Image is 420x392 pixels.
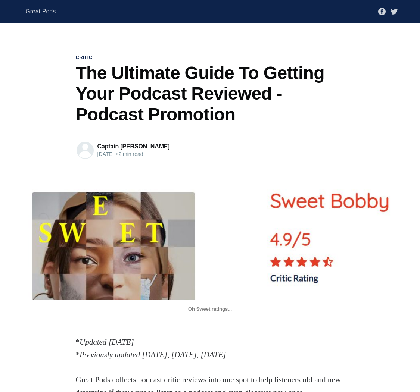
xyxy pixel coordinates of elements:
em: Updated [DATE] [80,338,134,346]
a: critic [76,54,93,61]
h1: The Ultimate Guide To Getting Your Podcast Reviewed - Podcast Promotion [76,63,345,125]
img: The Ultimate Guide To Getting Your Podcast Reviewed - Podcast Promotion [16,183,404,300]
a: Facebook [378,8,386,14]
em: Previously updated [80,350,140,359]
a: Captain [PERSON_NAME] [97,143,170,150]
a: Great Pods [25,5,56,18]
span: • [116,151,118,157]
span: 2 min read [115,151,143,157]
em: [DATE], [DATE], [DATE] [142,350,226,359]
figcaption: Oh Sweet ratings... [16,300,404,313]
time: [DATE] [97,151,114,157]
